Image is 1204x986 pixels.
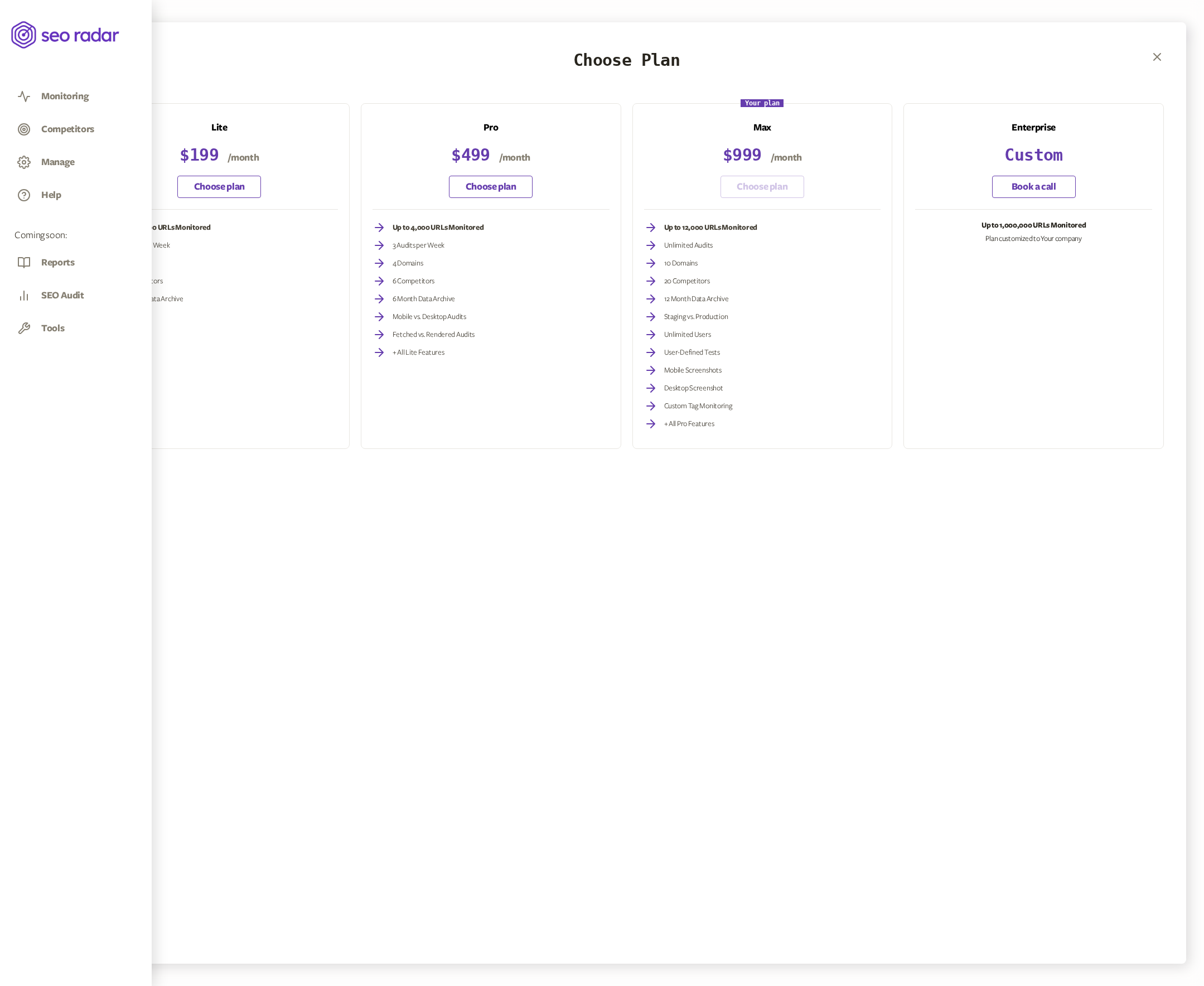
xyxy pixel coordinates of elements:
p: $ 999 [644,145,881,165]
span: /month [500,153,530,163]
span: Desktop Screenshot [664,384,723,392]
a: Book a call [915,176,1152,198]
span: /month [228,153,259,163]
button: Choose plan [721,176,804,198]
span: Mobile vs. Desktop Audits [393,313,466,321]
span: Unlimited Users [664,331,711,339]
p: Your plan [741,99,784,107]
span: 6 Month Data Archive [393,295,455,303]
p: Custom [915,145,1152,165]
span: Mobile Screenshots [664,366,722,374]
button: Help [41,189,61,201]
span: Coming soon: [14,229,137,242]
span: Staging vs. Production [664,313,728,321]
button: Manage [41,156,75,168]
button: Book a call [992,176,1076,198]
h4: Lite [101,122,338,134]
span: 6 Competitors [393,277,434,285]
a: Choose plan [373,176,610,198]
span: 3 Audits per Week [393,241,444,249]
button: Choose plan [177,176,261,198]
p: $ 199 [101,145,338,165]
a: Choose plan [101,176,338,198]
a: Choose plan [644,176,881,198]
p: Plan customized to Your company [915,234,1152,243]
span: Up to 1,000 URLs Monitored [121,224,211,231]
button: Competitors [41,123,94,136]
span: 1 Audit per Week [121,241,170,249]
span: /month [771,153,802,163]
span: Up to 12,000 URLs Monitored [664,224,757,231]
h1: Choose Plan [89,50,1164,70]
h4: Enterprise [915,122,1152,134]
span: 20 Competitors [664,277,710,285]
h4: Max [644,122,881,134]
h4: Pro [373,122,610,134]
button: Choose plan [449,176,533,198]
span: Unlimited Audits [664,241,713,249]
span: 3 Month Data Archive [121,295,183,303]
p: $ 499 [373,145,610,165]
span: 4 Domains [393,259,423,267]
span: User-Defined Tests [664,349,720,356]
p: Up to 1,000,000 URLs Monitored [915,221,1152,230]
span: + All Lite Features [393,349,444,356]
span: Custom Tag Monitoring [664,402,733,410]
span: Fetched vs. Rendered Audits [393,331,475,339]
span: 12 Month Data Archive [664,295,729,303]
span: + All Pro Features [664,420,714,428]
a: Competitors [14,120,137,141]
button: Monitoring [41,90,89,103]
span: 10 Domains [664,259,698,267]
span: Up to 4,000 URLs Monitored [393,224,484,231]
